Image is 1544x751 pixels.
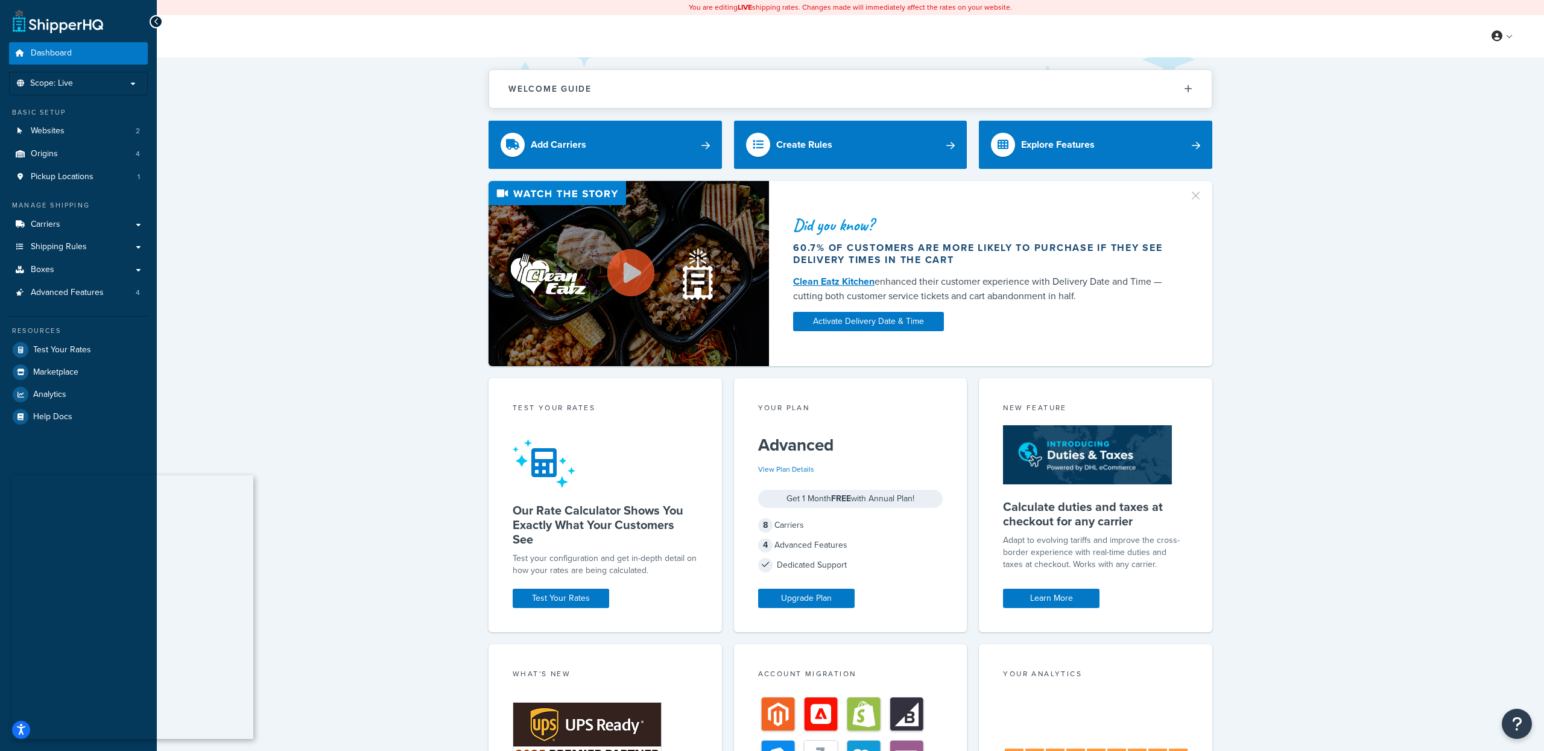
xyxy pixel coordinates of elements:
[9,339,148,361] a: Test Your Rates
[758,557,943,574] div: Dedicated Support
[9,384,148,405] a: Analytics
[9,406,148,428] a: Help Docs
[9,282,148,304] a: Advanced Features4
[738,2,752,13] b: LIVE
[531,136,586,153] div: Add Carriers
[136,126,140,136] span: 2
[9,120,148,142] li: Websites
[138,172,140,182] span: 1
[31,149,58,159] span: Origins
[33,390,66,400] span: Analytics
[758,464,814,475] a: View Plan Details
[9,107,148,118] div: Basic Setup
[758,436,943,455] h5: Advanced
[489,70,1212,108] button: Welcome Guide
[9,259,148,281] a: Boxes
[489,181,769,366] img: Video thumbnail
[9,200,148,211] div: Manage Shipping
[9,42,148,65] a: Dashboard
[1003,402,1188,416] div: New Feature
[9,166,148,188] a: Pickup Locations1
[1003,499,1188,528] h5: Calculate duties and taxes at checkout for any carrier
[31,242,87,252] span: Shipping Rules
[9,143,148,165] a: Origins4
[508,84,592,93] h2: Welcome Guide
[513,553,698,577] div: Test your configuration and get in-depth detail on how your rates are being calculated.
[9,120,148,142] a: Websites2
[776,136,832,153] div: Create Rules
[9,282,148,304] li: Advanced Features
[758,402,943,416] div: Your Plan
[136,288,140,298] span: 4
[793,242,1174,266] div: 60.7% of customers are more likely to purchase if they see delivery times in the cart
[33,412,72,422] span: Help Docs
[31,126,65,136] span: Websites
[1003,534,1188,571] p: Adapt to evolving tariffs and improve the cross-border experience with real-time duties and taxes...
[831,492,851,505] strong: FREE
[793,274,875,288] a: Clean Eatz Kitchen
[758,517,943,534] div: Carriers
[758,537,943,554] div: Advanced Features
[9,361,148,383] a: Marketplace
[1003,589,1099,608] a: Learn More
[1003,668,1188,682] div: Your Analytics
[793,274,1174,303] div: enhanced their customer experience with Delivery Date and Time — cutting both customer service ti...
[9,236,148,258] a: Shipping Rules
[33,345,91,355] span: Test Your Rates
[31,220,60,230] span: Carriers
[31,288,104,298] span: Advanced Features
[30,78,73,89] span: Scope: Live
[734,121,967,169] a: Create Rules
[33,367,78,378] span: Marketplace
[513,668,698,682] div: What's New
[136,149,140,159] span: 4
[513,503,698,547] h5: Our Rate Calculator Shows You Exactly What Your Customers See
[9,326,148,336] div: Resources
[31,172,93,182] span: Pickup Locations
[513,402,698,416] div: Test your rates
[758,668,943,682] div: Account Migration
[758,490,943,508] div: Get 1 Month with Annual Plan!
[9,143,148,165] li: Origins
[9,166,148,188] li: Pickup Locations
[758,518,773,533] span: 8
[31,265,54,275] span: Boxes
[1502,709,1532,739] button: Open Resource Center
[513,589,609,608] a: Test Your Rates
[758,538,773,553] span: 4
[758,589,855,608] a: Upgrade Plan
[31,48,72,59] span: Dashboard
[979,121,1212,169] a: Explore Features
[489,121,722,169] a: Add Carriers
[793,312,944,331] a: Activate Delivery Date & Time
[9,214,148,236] a: Carriers
[793,217,1174,233] div: Did you know?
[1021,136,1095,153] div: Explore Features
